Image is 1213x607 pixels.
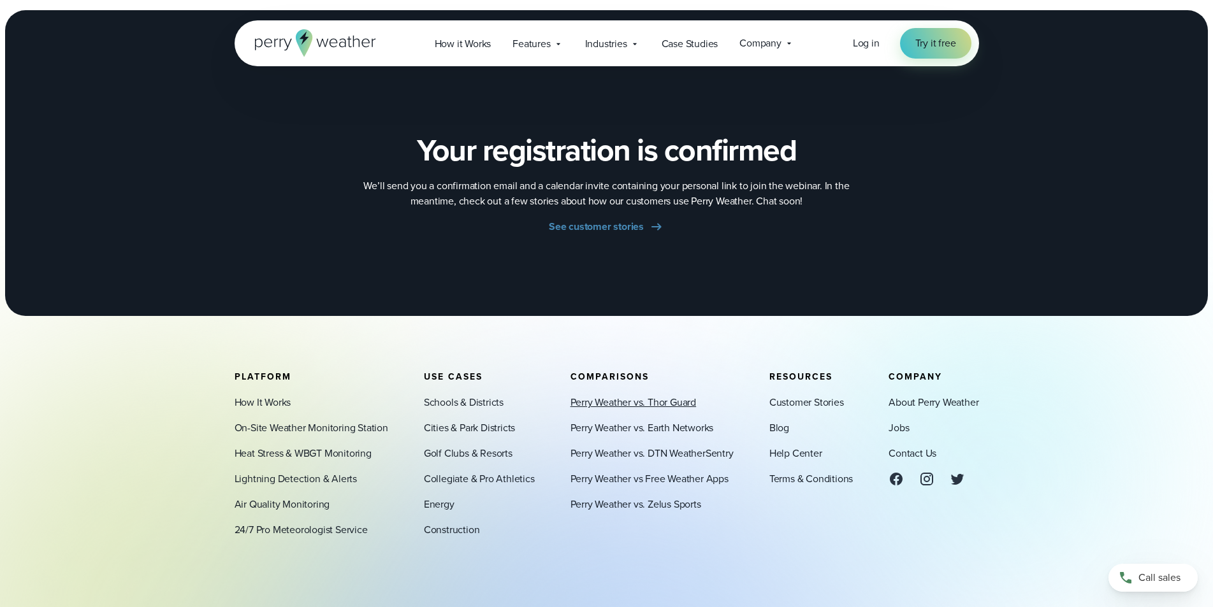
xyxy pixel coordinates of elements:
h2: Your registration is confirmed [417,132,796,168]
a: Cities & Park Districts [424,420,515,436]
a: Customer Stories [769,395,844,410]
a: Call sales [1108,564,1198,592]
a: On-Site Weather Monitoring Station [235,420,388,436]
span: Try it free [915,36,956,51]
span: Company [889,370,942,383]
span: How it Works [435,36,491,52]
a: How It Works [235,395,291,410]
a: Collegiate & Pro Athletics [424,471,535,487]
a: See customer stories [549,219,664,234]
a: About Perry Weather [889,395,978,410]
a: Golf Clubs & Resorts [424,446,512,461]
a: Blog [769,420,789,436]
a: Perry Weather vs Free Weather Apps [570,471,729,487]
span: Comparisons [570,370,649,383]
a: Try it free [900,28,971,59]
a: Perry Weather vs. Earth Networks [570,420,714,436]
a: Air Quality Monitoring [235,497,330,512]
span: Industries [585,36,627,52]
a: Heat Stress & WBGT Monitoring [235,446,372,461]
a: Lightning Detection & Alerts [235,471,357,487]
span: Use Cases [424,370,483,383]
a: How it Works [424,31,502,57]
span: Features [512,36,550,52]
a: Contact Us [889,446,936,461]
a: Perry Weather vs. Thor Guard [570,395,696,410]
a: Energy [424,497,454,512]
span: Call sales [1138,570,1180,585]
span: Log in [853,36,880,50]
a: Schools & Districts [424,395,504,410]
a: Construction [424,522,480,538]
a: Help Center [769,446,822,461]
a: Terms & Conditions [769,471,853,487]
a: Log in [853,36,880,51]
a: Perry Weather vs. Zelus Sports [570,497,701,512]
span: See customer stories [549,219,644,234]
span: Company [739,36,781,51]
span: Resources [769,370,832,383]
span: Platform [235,370,291,383]
a: 24/7 Pro Meteorologist Service [235,522,368,538]
span: Case Studies [662,36,718,52]
a: Perry Weather vs. DTN WeatherSentry [570,446,734,461]
a: Case Studies [651,31,729,57]
a: Jobs [889,420,909,436]
p: We’ll send you a confirmation email and a calendar invite containing your personal link to join t... [352,178,862,209]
